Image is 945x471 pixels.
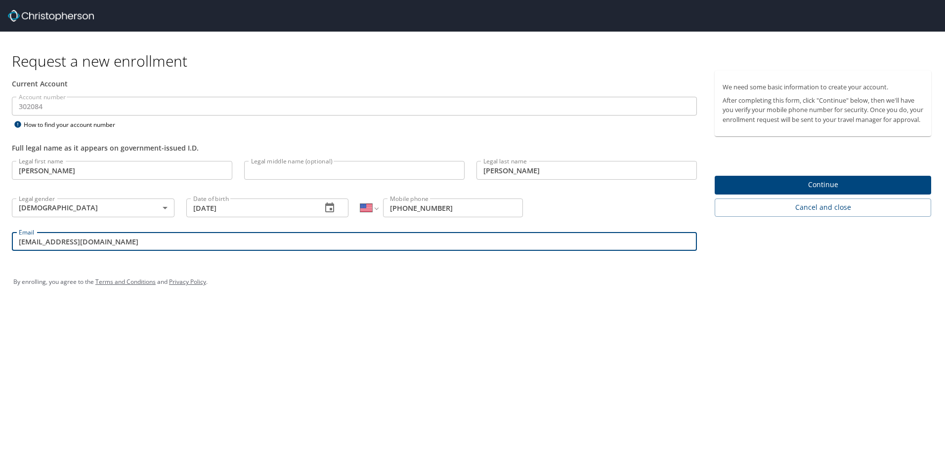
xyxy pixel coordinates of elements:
p: We need some basic information to create your account. [723,82,923,92]
div: By enrolling, you agree to the and . [13,270,932,294]
p: After completing this form, click "Continue" below, then we'll have you verify your mobile phone ... [723,96,923,124]
input: Enter phone number [383,198,523,217]
h1: Request a new enrollment [12,51,939,71]
span: Continue [723,179,923,191]
button: Continue [715,176,931,195]
div: How to find your account number [12,118,135,131]
a: Privacy Policy [169,277,206,286]
button: Cancel and close [715,198,931,217]
input: MM/DD/YYYY [186,198,314,217]
img: cbt logo [8,10,94,22]
span: Cancel and close [723,201,923,214]
a: Terms and Conditions [95,277,156,286]
div: Current Account [12,78,697,89]
div: [DEMOGRAPHIC_DATA] [12,198,174,217]
div: Full legal name as it appears on government-issued I.D. [12,143,697,153]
